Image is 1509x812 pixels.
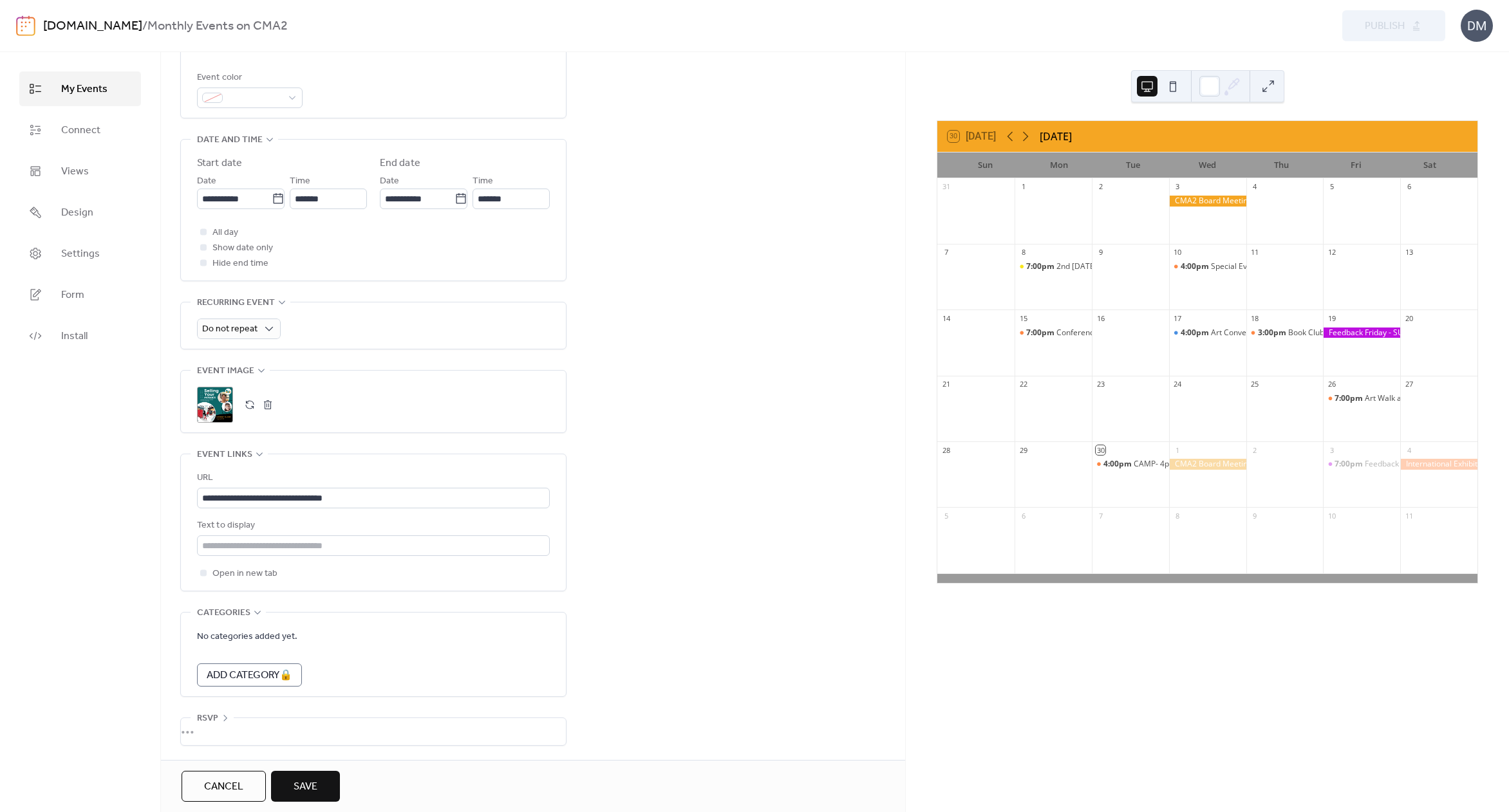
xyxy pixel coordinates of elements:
[1323,328,1400,338] div: Feedback Friday - SUBMISSION DEADLINE
[43,14,142,39] a: [DOMAIN_NAME]
[197,70,300,86] div: Event color
[1250,182,1260,192] div: 4
[1173,380,1183,389] div: 24
[61,123,100,138] span: Connect
[212,256,268,272] span: Hide end time
[1393,152,1467,178] div: Sat
[1015,328,1092,338] div: Conference Preview - 7:00PM EDT
[1018,380,1028,389] div: 22
[19,113,141,147] a: Connect
[61,205,93,221] span: Design
[1134,459,1260,470] div: CAMP- 4pm EDT - [PERSON_NAME]
[1211,328,1315,338] div: Art Conversations - 4pm EDT
[1018,445,1028,455] div: 29
[1173,445,1183,455] div: 1
[197,629,297,645] span: No categories added yet.
[61,288,84,303] span: Form
[1173,182,1183,192] div: 3
[61,329,88,344] span: Install
[1056,328,1179,338] div: Conference Preview - 7:00PM EDT
[473,174,493,189] span: Time
[61,164,89,180] span: Views
[61,82,108,97] span: My Events
[1169,328,1246,338] div: Art Conversations - 4pm EDT
[212,40,294,55] span: Link to Google Maps
[1400,459,1477,470] div: International Exhibition: Submission Deadline
[1173,248,1183,257] div: 10
[1365,393,1456,404] div: Art Walk and Happy Hour
[197,605,250,621] span: Categories
[294,779,317,795] span: Save
[941,313,951,323] div: 14
[1026,328,1056,338] span: 7:00pm
[1319,152,1393,178] div: Fri
[1327,380,1336,389] div: 26
[1327,445,1336,455] div: 3
[1018,313,1028,323] div: 15
[941,511,951,521] div: 5
[1250,248,1260,257] div: 11
[1173,511,1183,521] div: 8
[197,295,275,311] span: Recurring event
[19,236,141,271] a: Settings
[1015,261,1092,272] div: 2nd Monday Guest Artist Series with Jacqui Ross- 7pm EDT - Darcel Deneau
[1096,248,1105,257] div: 9
[1018,511,1028,521] div: 6
[1096,313,1105,323] div: 16
[212,225,238,241] span: All day
[16,15,35,36] img: logo
[941,445,951,455] div: 28
[1040,129,1072,144] div: [DATE]
[197,470,547,486] div: URL
[1404,182,1414,192] div: 6
[1096,511,1105,521] div: 7
[941,182,951,192] div: 31
[380,156,420,171] div: End date
[1092,459,1169,470] div: CAMP- 4pm EDT - Jeannette Brossart
[1181,328,1211,338] span: 4:00pm
[1096,152,1170,178] div: Tue
[1404,380,1414,389] div: 27
[1250,445,1260,455] div: 2
[197,364,254,379] span: Event image
[1323,459,1400,470] div: Feedback Friday with Fran Garrido & Shelley Beaumont, 7pm EDT
[19,71,141,106] a: My Events
[142,14,147,39] b: /
[61,246,100,262] span: Settings
[1246,328,1324,338] div: Book Club - Martin Cheek - 3:00 pm EDT
[1181,261,1211,272] span: 4:00pm
[19,195,141,230] a: Design
[271,771,340,802] button: Save
[197,156,242,171] div: Start date
[1327,313,1336,323] div: 19
[1169,196,1246,207] div: CMA2 Board Meeting
[147,14,288,39] b: Monthly Events on CMA2
[941,248,951,257] div: 7
[1244,152,1318,178] div: Thu
[204,779,243,795] span: Cancel
[1211,261,1427,272] div: Special Event: NOVEM 2025 Collaborative Mosaic - 4PM EDT
[181,718,566,745] div: •••
[1335,459,1365,470] span: 7:00pm
[212,241,273,256] span: Show date only
[1018,182,1028,192] div: 1
[1096,182,1105,192] div: 2
[1169,261,1246,272] div: Special Event: NOVEM 2025 Collaborative Mosaic - 4PM EDT
[1258,328,1288,338] span: 3:00pm
[1250,313,1260,323] div: 18
[197,174,216,189] span: Date
[1404,511,1414,521] div: 11
[1323,393,1400,404] div: Art Walk and Happy Hour
[202,320,258,338] span: Do not repeat
[197,387,233,423] div: ;
[948,152,1022,178] div: Sun
[182,771,266,802] button: Cancel
[1404,248,1414,257] div: 13
[1404,445,1414,455] div: 4
[1096,380,1105,389] div: 23
[19,154,141,189] a: Views
[1404,313,1414,323] div: 20
[1170,152,1244,178] div: Wed
[1327,248,1336,257] div: 12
